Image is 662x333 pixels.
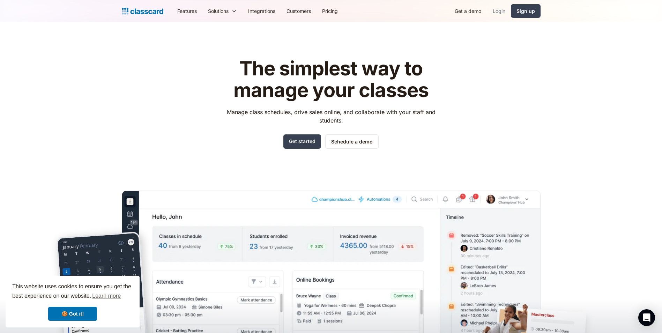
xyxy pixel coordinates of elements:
[122,6,163,16] a: home
[283,134,321,149] a: Get started
[281,3,317,19] a: Customers
[638,309,655,326] div: Open Intercom Messenger
[48,307,97,321] a: dismiss cookie message
[220,108,442,125] p: Manage class schedules, drive sales online, and collaborate with your staff and students.
[243,3,281,19] a: Integrations
[202,3,243,19] div: Solutions
[516,7,535,15] div: Sign up
[511,4,541,18] a: Sign up
[449,3,487,19] a: Get a demo
[220,58,442,101] h1: The simplest way to manage your classes
[91,291,122,301] a: learn more about cookies
[172,3,202,19] a: Features
[12,282,133,301] span: This website uses cookies to ensure you get the best experience on our website.
[208,7,229,15] div: Solutions
[487,3,511,19] a: Login
[317,3,343,19] a: Pricing
[325,134,379,149] a: Schedule a demo
[6,276,140,327] div: cookieconsent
